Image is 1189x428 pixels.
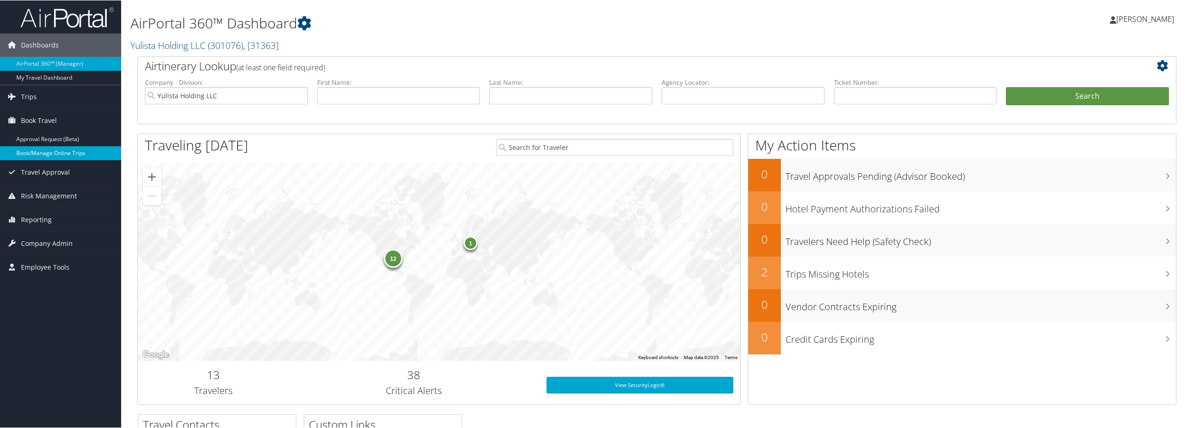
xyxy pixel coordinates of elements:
[145,77,308,87] label: Company - Division:
[1110,5,1183,33] a: [PERSON_NAME]
[243,39,279,51] span: , [ 31363 ]
[748,224,1176,256] a: 0Travelers Need Help (Safety Check)
[748,289,1176,321] a: 0Vendor Contracts Expiring
[130,13,833,33] h1: AirPortal 360™ Dashboard
[684,354,719,360] span: Map data ©2025
[786,328,1176,346] h3: Credit Cards Expiring
[748,231,781,247] h2: 0
[21,160,70,183] span: Travel Approval
[21,255,69,279] span: Employee Tools
[20,6,114,28] img: airportal-logo.png
[21,85,37,108] span: Trips
[317,77,480,87] label: First Name:
[21,109,57,132] span: Book Travel
[489,77,652,87] label: Last Name:
[748,158,1176,191] a: 0Travel Approvals Pending (Advisor Booked)
[21,33,59,56] span: Dashboards
[547,376,733,393] a: View SecurityLogic®
[748,135,1176,155] h1: My Action Items
[145,58,1082,74] h2: Airtinerary Lookup
[662,77,825,87] label: Agency Locator:
[145,367,281,382] h2: 13
[748,264,781,279] h2: 2
[1006,87,1169,105] button: Search
[748,256,1176,289] a: 2Trips Missing Hotels
[464,236,478,250] div: 1
[748,296,781,312] h2: 0
[145,384,281,397] h3: Travelers
[748,321,1176,354] a: 0Credit Cards Expiring
[384,249,403,267] div: 12
[143,167,161,186] button: Zoom in
[496,138,733,156] input: Search for Traveler
[21,184,77,207] span: Risk Management
[236,62,325,72] span: (at least one field required)
[748,166,781,182] h2: 0
[786,263,1176,280] h3: Trips Missing Hotels
[143,186,161,205] button: Zoom out
[145,135,248,155] h1: Traveling [DATE]
[724,354,738,360] a: Terms (opens in new tab)
[21,231,73,255] span: Company Admin
[130,39,279,51] a: Yulista Holding LLC
[208,39,243,51] span: ( 301076 )
[638,354,678,360] button: Keyboard shortcuts
[21,208,52,231] span: Reporting
[140,348,171,360] img: Google
[748,329,781,345] h2: 0
[834,77,997,87] label: Ticket Number:
[786,295,1176,313] h3: Vendor Contracts Expiring
[786,165,1176,183] h3: Travel Approvals Pending (Advisor Booked)
[748,191,1176,224] a: 0Hotel Payment Authorizations Failed
[1116,14,1174,24] span: [PERSON_NAME]
[295,384,533,397] h3: Critical Alerts
[786,230,1176,248] h3: Travelers Need Help (Safety Check)
[786,197,1176,215] h3: Hotel Payment Authorizations Failed
[295,367,533,382] h2: 38
[748,198,781,214] h2: 0
[140,348,171,360] a: Open this area in Google Maps (opens a new window)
